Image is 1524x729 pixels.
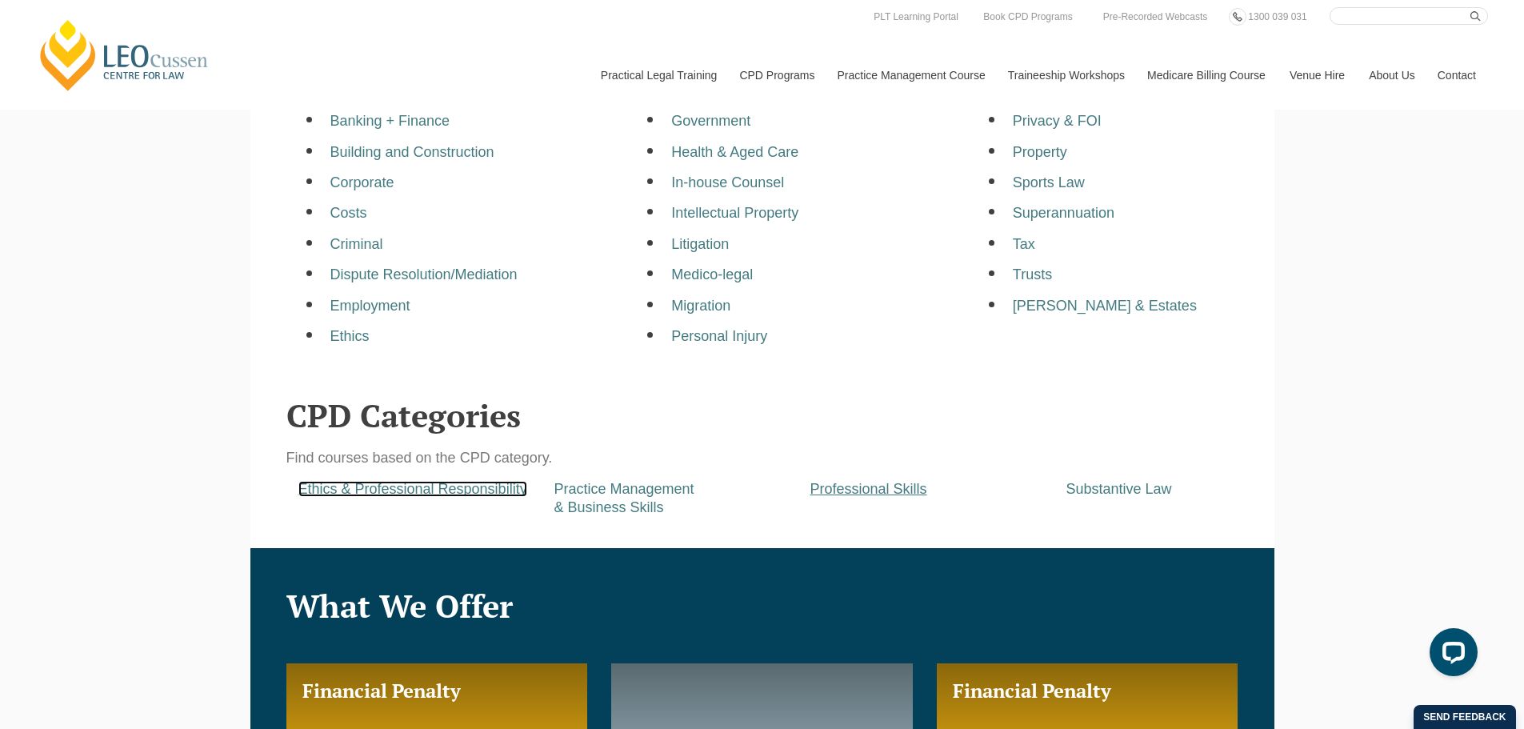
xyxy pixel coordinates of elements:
[330,205,367,221] a: Costs
[671,328,767,344] a: Personal Injury
[870,8,962,26] a: PLT Learning Portal
[330,328,370,344] a: Ethics
[1013,113,1102,129] a: Privacy & FOI
[671,174,784,190] a: In-house Counsel
[671,144,798,160] a: Health & Aged Care
[286,398,1238,433] h2: CPD Categories
[1013,144,1067,160] a: Property
[330,236,383,252] a: Criminal
[330,298,410,314] a: Employment
[330,113,450,129] a: Banking + Finance
[1013,266,1052,282] a: Trusts
[979,8,1076,26] a: Book CPD Programs
[330,144,494,160] a: Building and Construction
[1013,205,1114,221] a: Superannuation
[1066,481,1172,497] a: Substantive Law
[1135,41,1278,110] a: Medicare Billing Course
[330,174,394,190] a: Corporate
[302,679,572,703] h3: Financial Penalty
[671,236,729,252] a: Litigation
[1248,11,1306,22] span: 1300 039 031
[671,266,753,282] a: Medico-legal
[671,205,798,221] a: Intellectual Property
[671,298,730,314] a: Migration
[298,481,527,497] a: Ethics & Professional Responsibility
[1013,174,1085,190] a: Sports Law
[36,18,213,93] a: [PERSON_NAME] Centre for Law
[826,41,996,110] a: Practice Management Course
[1426,41,1488,110] a: Contact
[554,481,694,515] a: Practice Management& Business Skills
[1099,8,1212,26] a: Pre-Recorded Webcasts
[671,113,750,129] a: Government
[1278,41,1357,110] a: Venue Hire
[286,449,1238,467] p: Find courses based on the CPD category.
[810,481,927,497] a: Professional Skills
[589,41,728,110] a: Practical Legal Training
[953,679,1222,703] h3: Financial Penalty
[996,41,1135,110] a: Traineeship Workshops
[1244,8,1310,26] a: 1300 039 031
[286,588,1238,623] h2: What We Offer
[1417,622,1484,689] iframe: LiveChat chat widget
[1357,41,1426,110] a: About Us
[1013,298,1197,314] a: [PERSON_NAME] & Estates
[1013,236,1035,252] a: Tax
[727,41,825,110] a: CPD Programs
[330,266,518,282] a: Dispute Resolution/Mediation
